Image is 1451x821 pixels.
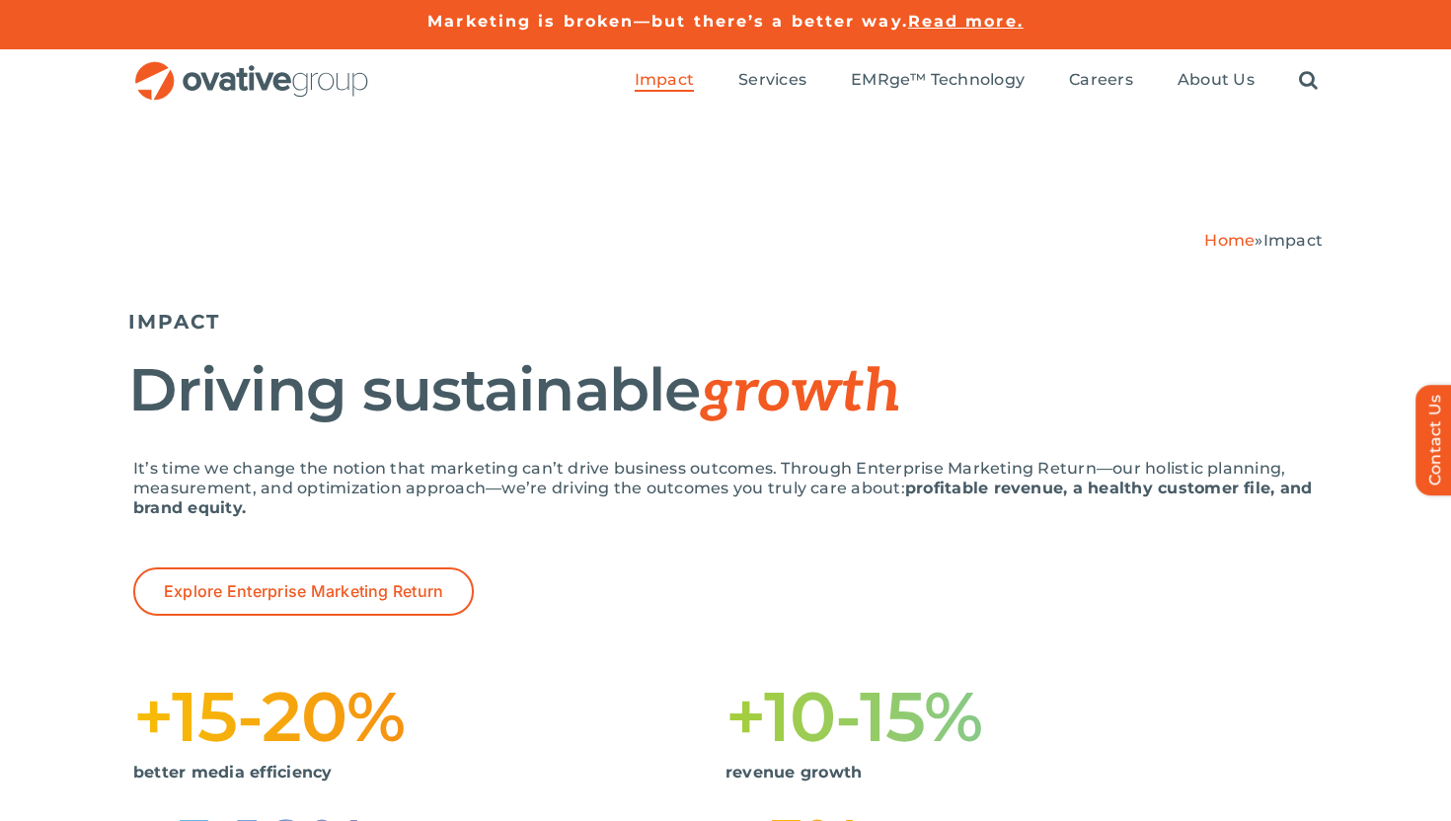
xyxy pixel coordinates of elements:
span: EMRge™ Technology [851,70,1025,90]
a: OG_Full_horizontal_RGB [133,59,370,78]
p: It’s time we change the notion that marketing can’t drive business outcomes. Through Enterprise M... [133,459,1318,518]
strong: revenue growth [725,763,862,782]
strong: profitable revenue, a healthy customer file, and brand equity. [133,479,1312,517]
a: EMRge™ Technology [851,70,1025,92]
a: Search [1299,70,1318,92]
a: Read more. [908,12,1024,31]
span: Careers [1069,70,1133,90]
h1: Driving sustainable [128,358,1323,424]
span: Impact [635,70,694,90]
a: Services [738,70,806,92]
nav: Menu [635,49,1318,112]
strong: better media efficiency [133,763,333,782]
span: Explore Enterprise Marketing Return [164,582,443,601]
a: Marketing is broken—but there’s a better way. [427,12,908,31]
h5: IMPACT [128,310,1323,334]
span: Impact [1263,231,1323,250]
h1: +15-20% [133,685,725,748]
a: Careers [1069,70,1133,92]
span: growth [700,357,901,428]
a: Home [1204,231,1255,250]
h1: +10-15% [725,685,1318,748]
a: About Us [1178,70,1255,92]
span: Services [738,70,806,90]
a: Explore Enterprise Marketing Return [133,567,474,616]
span: » [1204,231,1323,250]
span: About Us [1178,70,1255,90]
a: Impact [635,70,694,92]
